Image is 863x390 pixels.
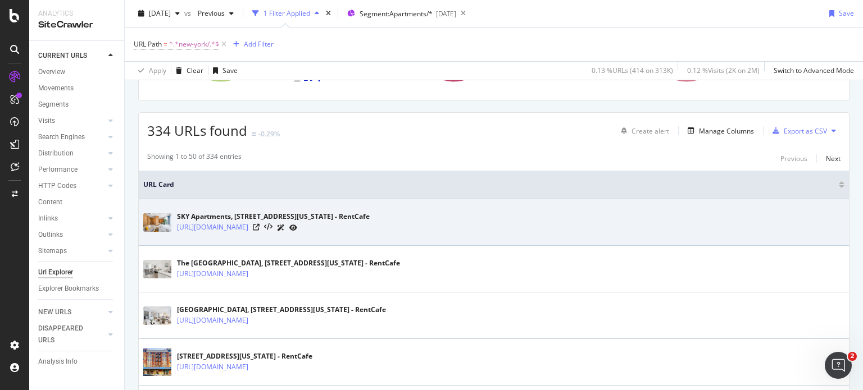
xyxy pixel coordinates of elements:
[38,148,105,159] a: Distribution
[38,148,74,159] div: Distribution
[177,258,400,268] div: The [GEOGRAPHIC_DATA], [STREET_ADDRESS][US_STATE] - RentCafe
[699,126,754,136] div: Manage Columns
[169,36,219,52] span: ^.*new-york/.*$
[147,152,242,165] div: Showing 1 to 50 of 334 entries
[38,19,115,31] div: SiteCrawler
[38,115,105,127] a: Visits
[38,164,78,176] div: Performance
[253,224,260,231] a: Visit Online Page
[134,62,166,80] button: Apply
[163,39,167,49] span: =
[38,229,63,241] div: Outlinks
[143,213,171,232] img: main image
[38,164,105,176] a: Performance
[177,268,248,279] a: [URL][DOMAIN_NAME]
[134,39,162,49] span: URL Path
[187,66,203,75] div: Clear
[360,9,433,19] span: Segment: Apartments/*
[222,66,238,75] div: Save
[592,66,673,75] div: 0.13 % URLs ( 414 on 313K )
[826,152,841,165] button: Next
[171,62,203,80] button: Clear
[38,356,116,368] a: Analysis Info
[149,8,171,18] span: 2025 Aug. 20th
[38,180,105,192] a: HTTP Codes
[38,245,105,257] a: Sitemaps
[780,154,807,163] div: Previous
[244,39,274,49] div: Add Filter
[687,66,760,75] div: 0.12 % Visits ( 2K on 2M )
[343,4,456,22] button: Segment:Apartments/*[DATE]
[229,38,274,51] button: Add Filter
[248,4,324,22] button: 1 Filter Applied
[258,129,280,139] div: -0.29%
[632,126,669,136] div: Create alert
[38,356,78,368] div: Analysis Info
[38,66,65,78] div: Overview
[193,8,225,18] span: Previous
[177,222,248,233] a: [URL][DOMAIN_NAME]
[38,213,105,224] a: Inlinks
[38,82,116,94] a: Movements
[769,62,854,80] button: Switch to Advanced Mode
[264,8,310,18] div: 1 Filter Applied
[147,121,247,140] span: 334 URLs found
[38,50,105,62] a: CURRENT URLS
[277,222,285,233] a: AI Url Details
[780,152,807,165] button: Previous
[252,132,256,136] img: Equal
[177,361,248,373] a: [URL][DOMAIN_NAME]
[38,196,116,208] a: Content
[38,245,67,257] div: Sitemaps
[38,131,105,143] a: Search Engines
[177,315,248,326] a: [URL][DOMAIN_NAME]
[774,66,854,75] div: Switch to Advanced Mode
[38,323,95,346] div: DISAPPEARED URLS
[38,306,71,318] div: NEW URLS
[149,66,166,75] div: Apply
[38,306,105,318] a: NEW URLS
[38,99,116,111] a: Segments
[38,283,116,295] a: Explorer Bookmarks
[177,305,386,315] div: [GEOGRAPHIC_DATA], [STREET_ADDRESS][US_STATE] - RentCafe
[38,196,62,208] div: Content
[193,4,238,22] button: Previous
[38,283,99,295] div: Explorer Bookmarks
[38,131,85,143] div: Search Engines
[143,306,171,325] img: main image
[38,115,55,127] div: Visits
[38,323,105,346] a: DISAPPEARED URLS
[184,8,193,18] span: vs
[825,352,852,379] iframe: Intercom live chat
[143,180,836,190] span: URL Card
[38,267,116,278] a: Url Explorer
[683,124,754,137] button: Manage Columns
[177,212,370,222] div: SKY Apartments, [STREET_ADDRESS][US_STATE] - RentCafe
[826,154,841,163] div: Next
[264,223,272,231] button: View HTML Source
[38,213,58,224] div: Inlinks
[38,229,105,241] a: Outlinks
[784,126,827,136] div: Export as CSV
[303,75,313,82] text: 1/3
[38,99,69,111] div: Segments
[839,8,854,18] div: Save
[324,8,333,19] div: times
[289,222,297,233] a: URL Inspection
[768,122,827,140] button: Export as CSV
[143,260,171,278] img: main image
[848,352,857,361] span: 2
[208,62,238,80] button: Save
[38,50,87,62] div: CURRENT URLS
[825,4,854,22] button: Save
[38,82,74,94] div: Movements
[134,4,184,22] button: [DATE]
[436,9,456,19] div: [DATE]
[38,267,73,278] div: Url Explorer
[38,9,115,19] div: Analytics
[177,351,312,361] div: [STREET_ADDRESS][US_STATE] - RentCafe
[143,346,171,378] img: main image
[616,122,669,140] button: Create alert
[38,66,116,78] a: Overview
[38,180,76,192] div: HTTP Codes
